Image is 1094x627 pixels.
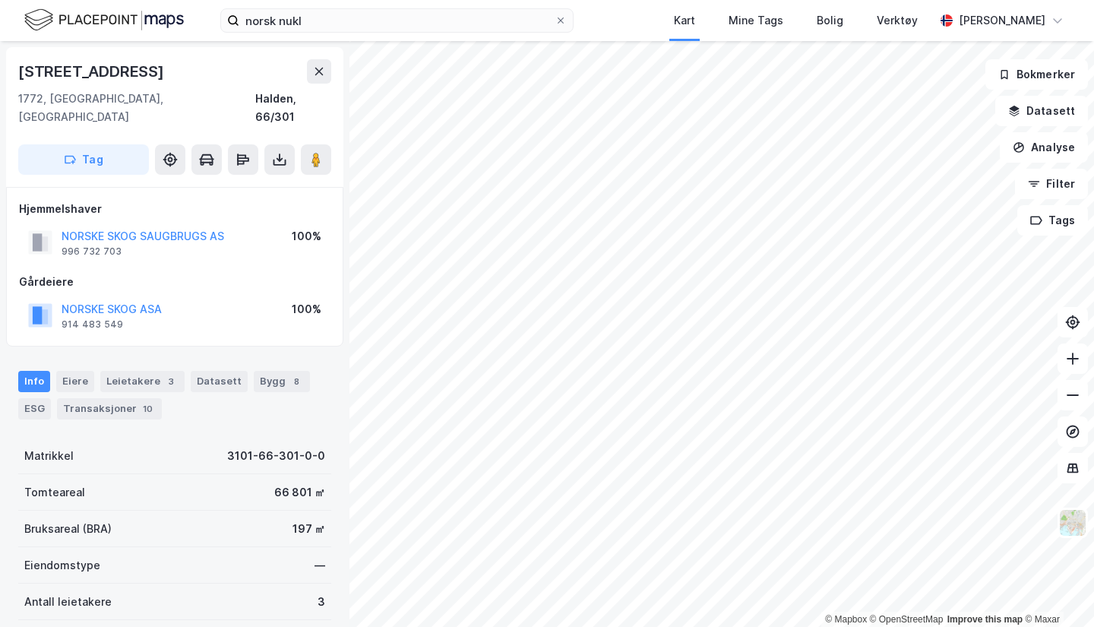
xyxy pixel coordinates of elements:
[191,371,248,392] div: Datasett
[1015,169,1088,199] button: Filter
[959,11,1045,30] div: [PERSON_NAME]
[18,371,50,392] div: Info
[877,11,918,30] div: Verktøy
[1018,554,1094,627] div: Kontrollprogram for chat
[19,200,330,218] div: Hjemmelshaver
[62,245,122,258] div: 996 732 703
[24,556,100,575] div: Eiendomstype
[18,59,167,84] div: [STREET_ADDRESS]
[292,520,325,538] div: 197 ㎡
[24,593,112,611] div: Antall leietakere
[24,520,112,538] div: Bruksareal (BRA)
[18,144,149,175] button: Tag
[163,374,179,389] div: 3
[817,11,843,30] div: Bolig
[870,614,944,625] a: OpenStreetMap
[1017,205,1088,236] button: Tags
[995,96,1088,126] button: Datasett
[239,9,555,32] input: Søk på adresse, matrikkel, gårdeiere, leietakere eller personer
[1018,554,1094,627] iframe: Chat Widget
[24,483,85,502] div: Tomteareal
[1058,508,1087,537] img: Z
[315,556,325,575] div: —
[24,7,184,33] img: logo.f888ab2527a4732fd821a326f86c7f29.svg
[140,401,156,416] div: 10
[674,11,695,30] div: Kart
[947,614,1023,625] a: Improve this map
[1000,132,1088,163] button: Analyse
[100,371,185,392] div: Leietakere
[292,227,321,245] div: 100%
[18,90,255,126] div: 1772, [GEOGRAPHIC_DATA], [GEOGRAPHIC_DATA]
[19,273,330,291] div: Gårdeiere
[57,398,162,420] div: Transaksjoner
[292,300,321,318] div: 100%
[18,398,51,420] div: ESG
[825,614,867,625] a: Mapbox
[227,447,325,465] div: 3101-66-301-0-0
[62,318,123,331] div: 914 483 549
[729,11,783,30] div: Mine Tags
[289,374,304,389] div: 8
[255,90,331,126] div: Halden, 66/301
[56,371,94,392] div: Eiere
[274,483,325,502] div: 66 801 ㎡
[24,447,74,465] div: Matrikkel
[254,371,310,392] div: Bygg
[318,593,325,611] div: 3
